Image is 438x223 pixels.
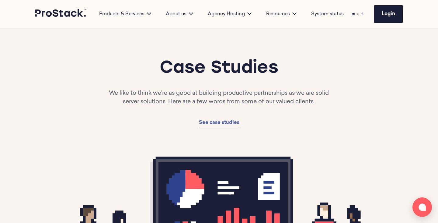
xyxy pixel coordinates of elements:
h1: Case Studies [72,58,366,80]
div: Agency Hosting [200,10,259,18]
p: We like to think we’re as good at building productive partnerships as we are solid server solutio... [109,89,329,106]
a: Prostack logo [35,9,87,19]
div: Resources [259,10,304,18]
a: System status [311,10,344,18]
span: See case studies [199,120,239,125]
div: Products & Services [92,10,158,18]
span: Login [382,12,395,16]
div: About us [158,10,200,18]
button: Open chat window [412,197,432,217]
a: Login [374,5,403,23]
a: See case studies [199,119,239,127]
